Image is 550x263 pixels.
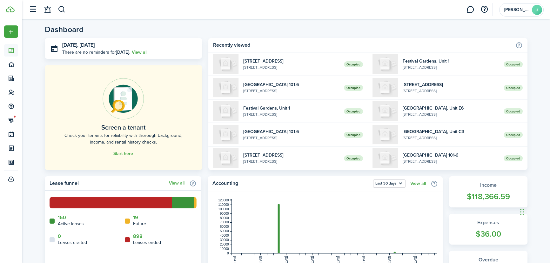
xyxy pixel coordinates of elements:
[504,85,523,91] span: Occupied
[455,181,521,189] widget-stats-title: Income
[372,54,398,74] img: 1
[372,148,398,168] img: 101-6
[243,128,339,135] widget-list-item-title: [GEOGRAPHIC_DATA] 101-6
[504,8,529,12] span: Jennifer
[220,243,229,246] tspan: 20000
[403,64,499,70] widget-list-item-description: [STREET_ADDRESS]
[58,220,84,227] home-widget-title: Active leases
[62,41,197,49] h3: [DATE], [DATE]
[455,228,521,240] widget-stats-count: $36.00
[410,181,426,186] a: View all
[243,81,339,88] widget-list-item-title: [GEOGRAPHIC_DATA] 101-6
[344,85,363,91] span: Occupied
[403,135,499,141] widget-list-item-description: [STREET_ADDRESS]
[58,4,66,15] button: Search
[213,41,512,49] home-widget-title: Recently viewed
[403,81,499,88] widget-list-item-title: [STREET_ADDRESS]
[449,214,527,245] a: Expenses$36.00
[58,215,66,220] a: 160
[27,3,39,16] button: Open sidebar
[6,6,15,12] img: TenantCloud
[403,158,499,164] widget-list-item-description: [STREET_ADDRESS]
[220,238,229,242] tspan: 30000
[103,78,144,119] img: Online payments
[218,207,229,211] tspan: 100000
[403,111,499,117] widget-list-item-description: [STREET_ADDRESS]
[243,88,339,94] widget-list-item-description: [STREET_ADDRESS]
[132,49,147,56] a: View all
[403,105,499,111] widget-list-item-title: [GEOGRAPHIC_DATA], Unit E6
[243,158,339,164] widget-list-item-description: [STREET_ADDRESS]
[403,88,499,94] widget-list-item-description: [STREET_ADDRESS]
[373,179,406,188] button: Last 30 days
[243,152,339,158] widget-list-item-title: [STREET_ADDRESS]
[344,132,363,138] span: Occupied
[243,58,339,64] widget-list-item-title: [STREET_ADDRESS]
[403,128,499,135] widget-list-item-title: [GEOGRAPHIC_DATA], Unit C3
[59,132,188,145] home-placeholder-description: Check your tenants for reliability with thorough background, income, and rental history checks.
[220,216,229,219] tspan: 80000
[213,101,238,121] img: 1
[133,239,161,246] home-widget-title: Leases ended
[243,105,339,111] widget-list-item-title: Festival Gardens, Unit 1
[50,179,166,187] home-widget-title: Lease funnel
[532,5,542,15] avatar-text: J
[504,61,523,67] span: Occupied
[403,58,499,64] widget-list-item-title: Festival Gardens, Unit 1
[449,176,527,207] a: Income$118,366.59
[133,215,138,220] a: 19
[372,101,398,121] img: E6
[113,151,133,156] a: Start here
[220,229,229,233] tspan: 50000
[344,155,363,161] span: Occupied
[455,191,521,203] widget-stats-count: $118,366.59
[220,234,229,237] tspan: 40000
[504,132,523,138] span: Occupied
[4,25,18,38] button: Open menu
[403,152,499,158] widget-list-item-title: [GEOGRAPHIC_DATA] 101-6
[372,78,398,97] img: 3
[220,225,229,228] tspan: 60000
[372,125,398,144] img: C3
[243,135,339,141] widget-list-item-description: [STREET_ADDRESS]
[344,108,363,114] span: Occupied
[218,199,229,202] tspan: 120000
[344,61,363,67] span: Occupied
[101,123,145,132] home-placeholder-title: Screen a tenant
[518,196,550,226] iframe: Chat Widget
[218,203,229,206] tspan: 110000
[479,4,490,15] button: Open resource center
[464,2,476,18] a: Messaging
[213,78,238,97] img: 101-6
[58,239,87,246] home-widget-title: Leases drafted
[455,219,521,226] widget-stats-title: Expenses
[116,49,129,56] b: [DATE]
[227,252,229,255] tspan: 0
[243,64,339,70] widget-list-item-description: [STREET_ADDRESS]
[373,179,406,188] button: Open menu
[58,233,61,239] a: 0
[213,54,238,74] img: 3
[220,212,229,215] tspan: 90000
[213,125,238,144] img: 101-6
[62,49,130,56] p: There are no reminders for .
[220,247,229,251] tspan: 10000
[133,233,143,239] a: 898
[169,181,184,186] a: View all
[504,155,523,161] span: Occupied
[220,220,229,224] tspan: 70000
[45,25,84,33] header-page-title: Dashboard
[213,148,238,168] img: 3
[243,111,339,117] widget-list-item-description: [STREET_ADDRESS]
[133,220,146,227] home-widget-title: Future
[504,108,523,114] span: Occupied
[41,2,53,18] a: Notifications
[520,202,524,221] div: Drag
[212,179,370,188] home-widget-title: Accounting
